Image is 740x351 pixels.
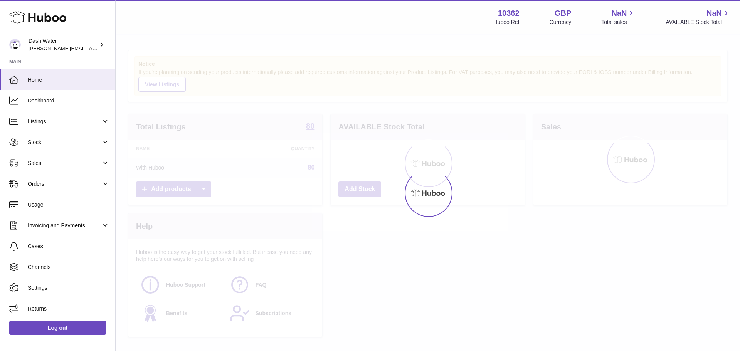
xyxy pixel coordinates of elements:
[28,284,109,292] span: Settings
[28,76,109,84] span: Home
[666,8,731,26] a: NaN AVAILABLE Stock Total
[706,8,722,18] span: NaN
[550,18,572,26] div: Currency
[28,201,109,208] span: Usage
[28,305,109,312] span: Returns
[555,8,571,18] strong: GBP
[666,18,731,26] span: AVAILABLE Stock Total
[28,160,101,167] span: Sales
[28,139,101,146] span: Stock
[28,97,109,104] span: Dashboard
[9,321,106,335] a: Log out
[9,39,21,50] img: james@dash-water.com
[494,18,520,26] div: Huboo Ref
[611,8,627,18] span: NaN
[28,243,109,250] span: Cases
[28,118,101,125] span: Listings
[28,222,101,229] span: Invoicing and Payments
[498,8,520,18] strong: 10362
[29,37,98,52] div: Dash Water
[601,18,636,26] span: Total sales
[28,264,109,271] span: Channels
[28,180,101,188] span: Orders
[601,8,636,26] a: NaN Total sales
[29,45,155,51] span: [PERSON_NAME][EMAIL_ADDRESS][DOMAIN_NAME]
